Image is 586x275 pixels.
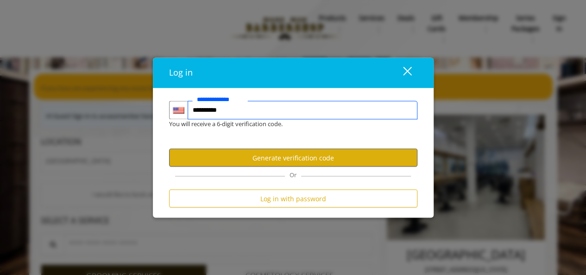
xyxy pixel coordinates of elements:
div: Country [169,101,188,120]
div: close dialog [392,66,411,80]
button: close dialog [386,64,417,83]
button: Log in with password [169,190,417,208]
span: Or [285,171,301,179]
button: Generate verification code [169,149,417,167]
div: You will receive a 6-digit verification code. [162,120,410,129]
span: Log in [169,67,193,78]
